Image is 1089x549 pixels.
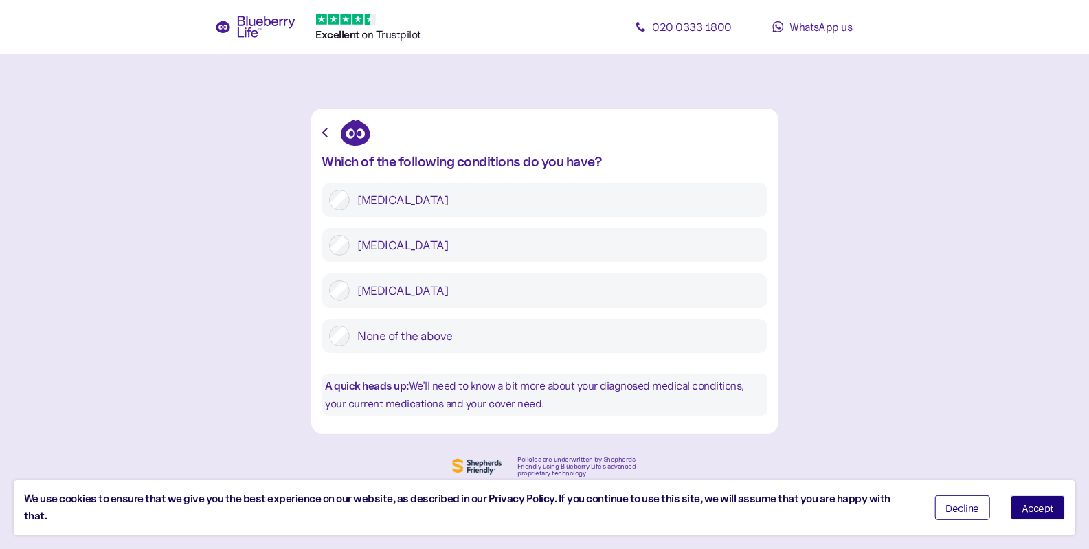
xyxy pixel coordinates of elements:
div: We'll need to know a bit more about your diagnosed medical conditions, your current medications a... [322,374,767,416]
button: Accept cookies [1011,495,1065,520]
div: Policies are underwritten by Shepherds Friendly using Blueberry Life’s advanced proprietary techn... [518,456,640,477]
img: Shephers Friendly [449,456,504,478]
a: 020 0333 1800 [622,13,745,41]
span: WhatsApp us [789,20,853,34]
label: None of the above [350,326,761,346]
div: We use cookies to ensure that we give you the best experience on our website, as described in our... [24,491,914,525]
span: Excellent ️ [316,28,362,41]
a: WhatsApp us [751,13,875,41]
label: [MEDICAL_DATA] [350,235,761,256]
span: 020 0333 1800 [652,20,732,34]
label: [MEDICAL_DATA] [350,190,761,210]
span: on Trustpilot [362,27,422,41]
div: Which of the following conditions do you have? [322,154,767,169]
b: A quick heads up: [326,379,409,392]
span: Accept [1022,503,1054,513]
span: Decline [946,503,980,513]
button: Decline cookies [935,495,991,520]
label: [MEDICAL_DATA] [350,280,761,301]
